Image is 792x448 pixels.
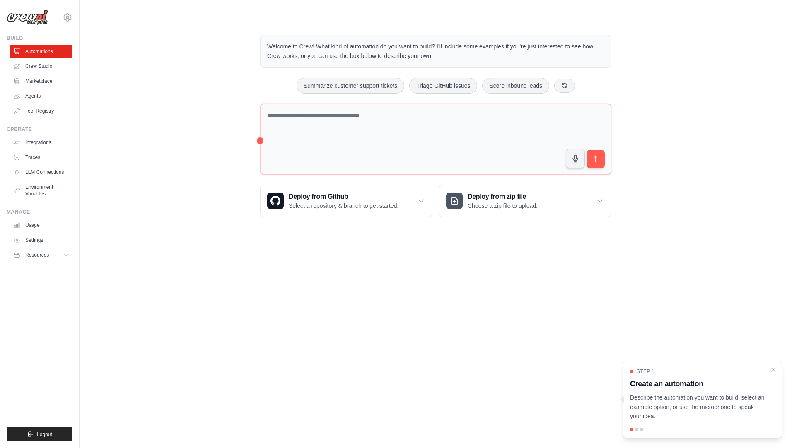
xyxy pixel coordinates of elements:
a: Integrations [10,136,72,149]
button: Close walkthrough [770,366,777,373]
iframe: Chat Widget [751,408,792,448]
a: Tool Registry [10,104,72,118]
button: Score inbound leads [482,78,549,94]
a: Settings [10,234,72,247]
div: Manage [7,209,72,215]
a: Crew Studio [10,60,72,73]
button: Summarize customer support tickets [297,78,404,94]
p: Welcome to Crew! What kind of automation do you want to build? I'll include some examples if you'... [267,42,604,61]
a: Automations [10,45,72,58]
h3: Create an automation [630,378,765,390]
div: Build [7,35,72,41]
a: Marketplace [10,75,72,88]
a: Usage [10,219,72,232]
img: Logo [7,10,48,25]
button: Resources [10,248,72,262]
span: Logout [37,431,52,438]
h3: Deploy from zip file [468,192,538,202]
a: Agents [10,89,72,103]
button: Logout [7,427,72,441]
p: Describe the automation you want to build, select an example option, or use the microphone to spe... [630,393,765,421]
a: LLM Connections [10,166,72,179]
span: Resources [25,252,49,258]
button: Triage GitHub issues [409,78,477,94]
p: Choose a zip file to upload. [468,202,538,210]
a: Environment Variables [10,181,72,200]
span: Step 1 [637,368,654,375]
a: Traces [10,151,72,164]
div: Operate [7,126,72,132]
p: Select a repository & branch to get started. [289,202,398,210]
h3: Deploy from Github [289,192,398,202]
